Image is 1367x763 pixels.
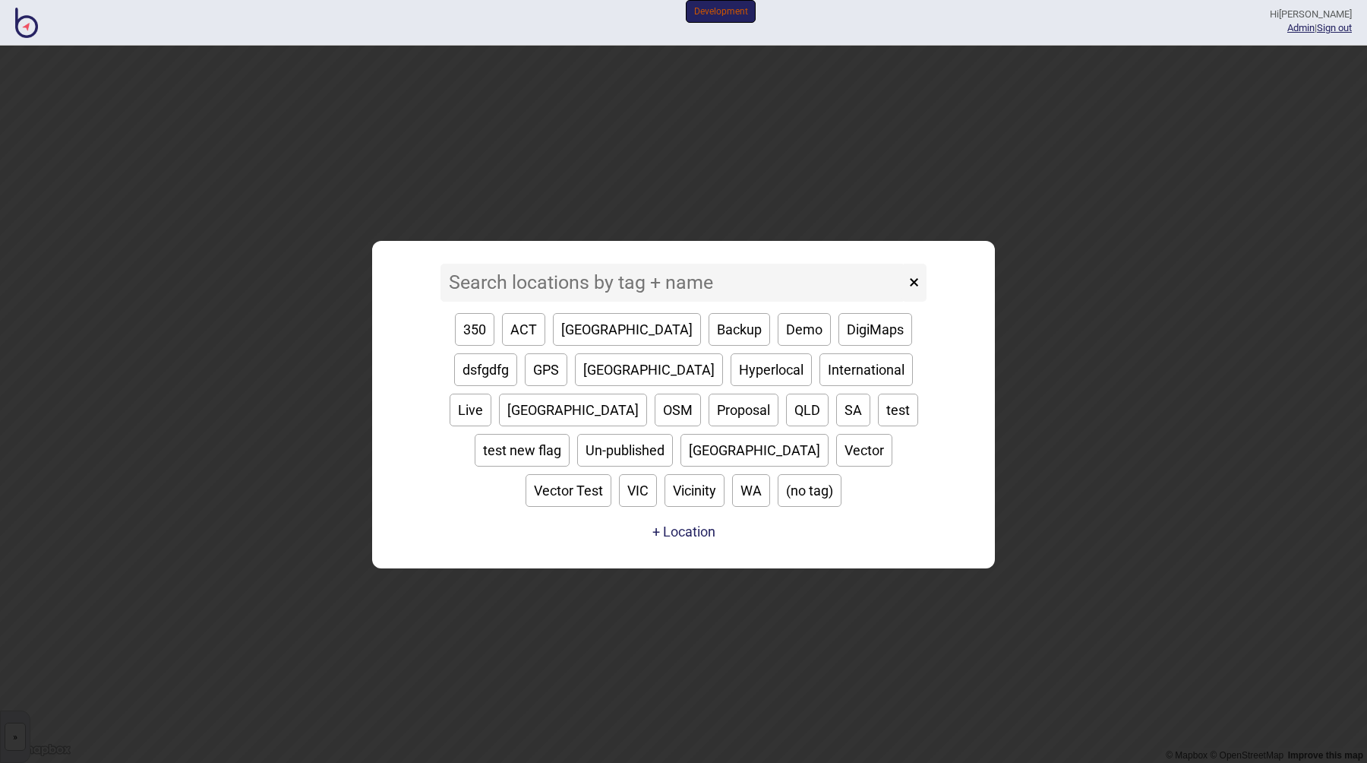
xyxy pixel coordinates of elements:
div: Hi [PERSON_NAME] [1270,8,1352,21]
button: QLD [786,394,829,426]
button: Un-published [577,434,673,467]
button: [GEOGRAPHIC_DATA] [575,353,723,386]
button: International [819,353,913,386]
button: WA [732,474,770,507]
img: BindiMaps CMS [15,8,38,38]
button: Vicinity [665,474,725,507]
button: [GEOGRAPHIC_DATA] [553,313,701,346]
input: Search locations by tag + name [440,264,905,302]
button: test [878,394,918,426]
button: VIC [619,474,657,507]
button: × [901,264,927,302]
button: Hyperlocal [731,353,812,386]
button: Sign out [1317,22,1352,33]
button: ACT [502,313,545,346]
button: 350 [455,313,494,346]
button: [GEOGRAPHIC_DATA] [680,434,829,467]
span: | [1287,22,1317,33]
button: test new flag [475,434,570,467]
button: Backup [709,313,770,346]
button: DigiMaps [838,313,912,346]
button: Live [450,394,491,426]
button: Vector Test [526,474,611,507]
button: (no tag) [778,474,841,507]
button: SA [836,394,870,426]
button: OSM [655,394,701,426]
button: + Location [652,524,715,540]
button: dsfgdfg [454,353,517,386]
a: + Location [649,518,719,546]
button: GPS [525,353,567,386]
button: Vector [836,434,892,467]
button: [GEOGRAPHIC_DATA] [499,394,647,426]
button: Proposal [709,394,778,426]
a: Admin [1287,22,1315,33]
button: Demo [778,313,831,346]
